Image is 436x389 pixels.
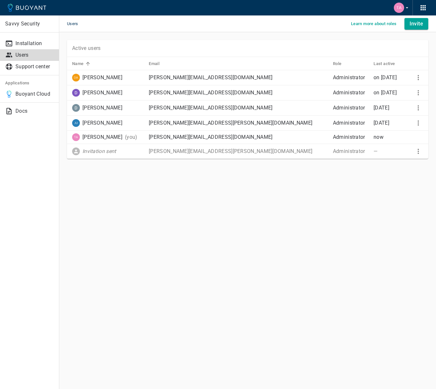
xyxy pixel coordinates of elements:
[374,148,406,155] p: —
[374,90,397,96] span: Wed, 20 Aug 2025 06:13:36 EDT / Wed, 20 Aug 2025 10:13:36 UTC
[413,88,423,98] button: More
[351,21,397,26] h5: Learn more about roles
[149,61,159,66] h5: Email
[333,120,368,126] p: Administrator
[333,134,368,140] p: Administrator
[15,108,54,114] p: Docs
[333,105,368,111] p: Administrator
[348,20,399,26] a: Learn more about roles
[374,134,384,140] span: Mon, 22 Sep 2025 13:08:37 EDT / Mon, 22 Sep 2025 17:08:37 UTC
[5,21,54,27] p: Savvy Security
[374,105,389,111] span: Tue, 16 Sep 2025 08:49:17 EDT / Tue, 16 Sep 2025 12:49:17 UTC
[72,133,80,141] img: taylor.trick@savvy.security
[82,120,122,126] p: [PERSON_NAME]
[374,61,403,67] span: Last active
[410,21,423,27] h4: Invite
[404,18,428,30] button: Invite
[348,19,399,29] button: Learn more about roles
[413,118,423,128] button: More
[149,148,328,155] p: [PERSON_NAME][EMAIL_ADDRESS][PERSON_NAME][DOMAIN_NAME]
[72,119,122,127] div: Julie Bassett
[374,90,397,96] relative-time: on [DATE]
[15,40,54,47] p: Installation
[394,3,404,13] img: Taylor Trick
[72,74,122,81] div: Danny Rehelis
[333,90,368,96] p: Administrator
[333,74,368,81] p: Administrator
[82,90,122,96] p: [PERSON_NAME]
[333,61,350,67] span: Role
[413,103,423,113] button: More
[149,120,328,126] p: [PERSON_NAME][EMAIL_ADDRESS][PERSON_NAME][DOMAIN_NAME]
[72,119,80,127] img: julie.bassett@savvy.security
[333,148,368,155] p: Administrator
[82,105,122,111] p: [PERSON_NAME]
[374,105,389,111] relative-time: [DATE]
[149,134,328,140] p: [PERSON_NAME][EMAIL_ADDRESS][DOMAIN_NAME]
[149,105,328,111] p: [PERSON_NAME][EMAIL_ADDRESS][DOMAIN_NAME]
[333,61,342,66] h5: Role
[72,45,101,52] p: Active users
[374,120,389,126] span: Tue, 16 Sep 2025 12:00:45 EDT / Tue, 16 Sep 2025 16:00:45 UTC
[125,134,137,140] p: (you)
[149,74,328,81] p: [PERSON_NAME][EMAIL_ADDRESS][DOMAIN_NAME]
[413,147,423,156] button: More
[72,74,80,81] img: danny@savvy.security
[374,120,389,126] relative-time: [DATE]
[72,89,80,97] img: david@savvy.security
[72,89,122,97] div: David Ben Zakai
[413,73,423,82] button: More
[374,74,397,81] span: Wed, 09 Jul 2025 05:15:30 EDT / Wed, 09 Jul 2025 09:15:30 UTC
[5,81,54,86] h5: Applications
[149,61,168,67] span: Email
[15,52,54,58] p: Users
[72,61,84,66] h5: Name
[374,74,397,81] relative-time: on [DATE]
[374,61,395,66] h5: Last active
[72,61,92,67] span: Name
[67,15,86,32] span: Users
[15,63,54,70] p: Support center
[149,90,328,96] p: [PERSON_NAME][EMAIL_ADDRESS][DOMAIN_NAME]
[72,133,122,141] div: Taylor Trick
[82,74,122,81] p: [PERSON_NAME]
[15,91,54,97] p: Buoyant Cloud
[374,134,384,140] relative-time: now
[82,148,116,155] p: Invitation sent
[82,134,122,140] p: [PERSON_NAME]
[72,104,80,112] img: david@unbiasedsecurity.com
[72,104,122,112] div: David Ben-Zakai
